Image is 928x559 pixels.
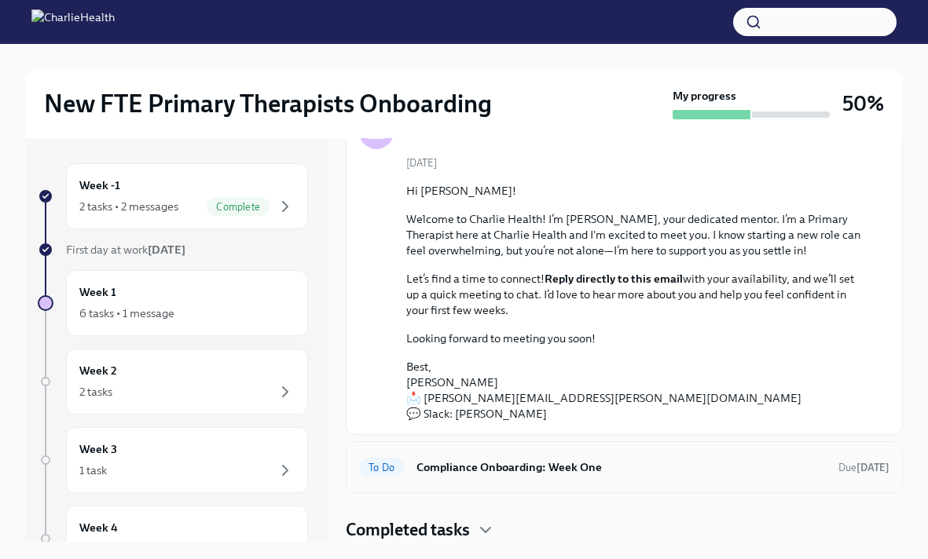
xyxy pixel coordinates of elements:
div: 2 tasks • 2 messages [79,199,178,214]
p: Looking forward to meeting you soon! [406,331,864,346]
a: Week 22 tasks [38,349,308,415]
h6: Week -1 [79,177,120,194]
span: First day at work [66,243,185,257]
h6: Compliance Onboarding: Week One [416,459,826,476]
a: Week 16 tasks • 1 message [38,270,308,336]
a: Week -12 tasks • 2 messagesComplete [38,163,308,229]
span: Due [838,462,889,473]
strong: My progress [673,88,736,104]
strong: [DATE] [148,243,185,257]
p: Let’s find a time to connect! with your availability, and we’ll set up a quick meeting to chat. I... [406,271,864,318]
h6: Week 4 [79,519,118,536]
h6: Week 3 [79,440,117,458]
p: Best, [PERSON_NAME] 📩 [PERSON_NAME][EMAIL_ADDRESS][PERSON_NAME][DOMAIN_NAME] 💬 Slack: [PERSON_NAME] [406,359,864,422]
div: 2 tasks [79,384,112,400]
div: Completed tasks [346,518,903,542]
h2: New FTE Primary Therapists Onboarding [44,88,492,119]
strong: Reply directly to this email [545,272,683,286]
span: [DATE] [406,155,437,170]
span: Complete [207,201,270,213]
a: First day at work[DATE] [38,242,308,258]
div: 1 task [79,541,107,557]
h3: 50% [842,90,884,118]
a: To DoCompliance Onboarding: Week OneDue[DATE] [359,455,889,480]
h6: Week 2 [79,362,117,379]
h4: Completed tasks [346,518,470,542]
p: Hi [PERSON_NAME]! [406,183,864,199]
a: Week 31 task [38,427,308,493]
strong: [DATE] [856,462,889,473]
div: 1 task [79,462,107,478]
span: To Do [359,462,404,473]
h6: Week 1 [79,283,116,301]
p: Welcome to Charlie Health! I’m [PERSON_NAME], your dedicated mentor. I’m a Primary Therapist here... [406,211,864,258]
div: 6 tasks • 1 message [79,305,174,321]
img: CharlieHealth [31,9,115,35]
span: August 24th, 2025 07:00 [838,460,889,475]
